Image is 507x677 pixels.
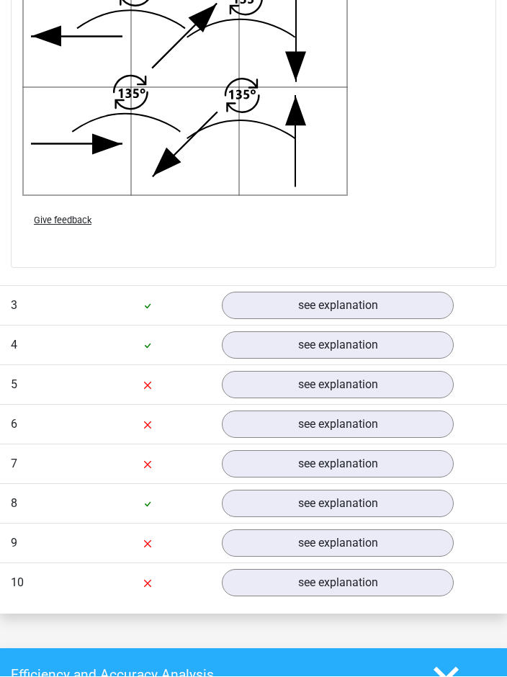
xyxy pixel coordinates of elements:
[222,332,454,359] a: see explanation
[222,490,454,518] a: see explanation
[222,372,454,399] a: see explanation
[222,530,454,557] a: see explanation
[34,215,91,226] span: Give feedback
[11,378,17,392] span: 5
[11,457,17,471] span: 7
[222,570,454,597] a: see explanation
[11,537,17,550] span: 9
[11,299,17,313] span: 3
[11,576,24,590] span: 10
[11,338,17,352] span: 4
[222,292,454,320] a: see explanation
[222,451,454,478] a: see explanation
[11,497,17,511] span: 8
[11,418,17,431] span: 6
[222,411,454,439] a: see explanation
